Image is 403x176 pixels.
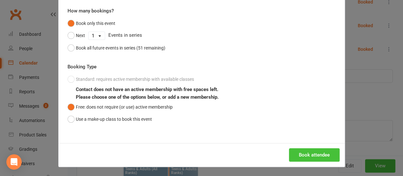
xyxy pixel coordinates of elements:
b: Please choose one of the options below, or add a new membership. [76,94,219,100]
b: Contact does not have an active membership with free spaces left. [76,87,218,92]
button: Book only this event [68,17,115,29]
label: Booking Type [68,63,97,71]
div: Open Intercom Messenger [6,154,22,170]
div: Events in series [68,29,336,42]
button: Next [68,29,85,42]
button: Use a make-up class to book this event [68,113,152,125]
button: Book attendee [289,148,340,162]
button: Book all future events in series (51 remaining) [68,42,165,54]
label: How many bookings? [68,7,114,15]
button: Free: does not require (or use) active membership [68,101,173,113]
div: Book all future events in series (51 remaining) [76,44,165,51]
